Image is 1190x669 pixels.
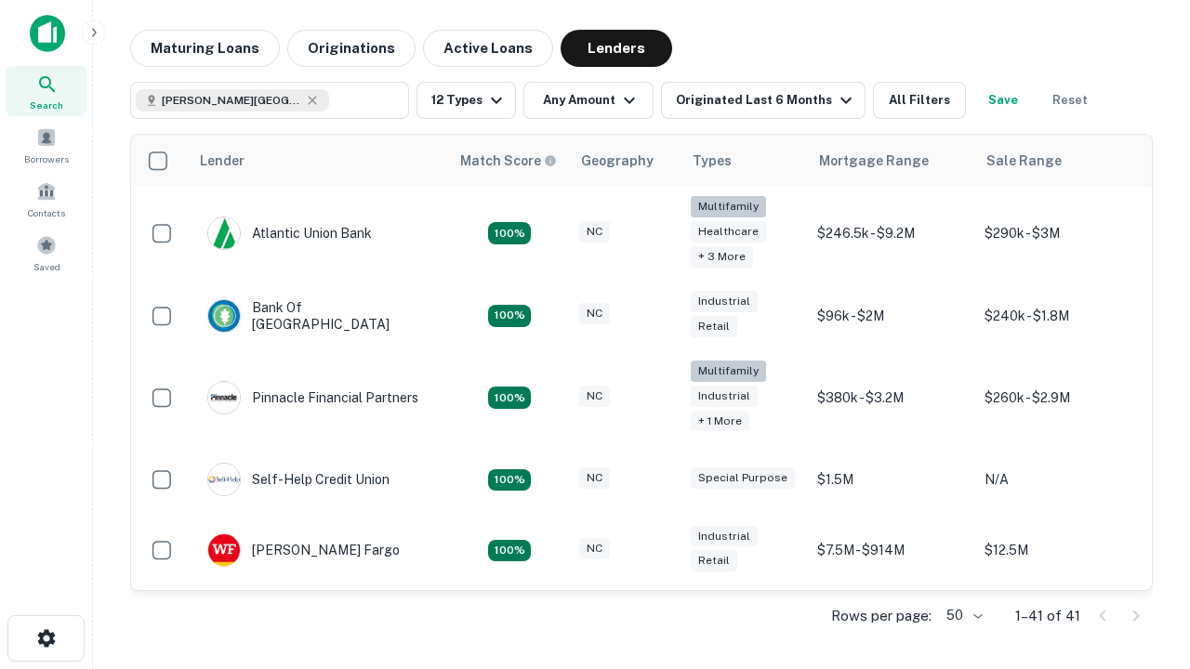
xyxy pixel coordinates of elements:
img: picture [208,217,240,249]
span: Saved [33,259,60,274]
div: Originated Last 6 Months [676,89,857,111]
div: Industrial [691,291,758,312]
div: NC [579,538,610,559]
div: Retail [691,316,737,337]
th: Capitalize uses an advanced AI algorithm to match your search with the best lender. The match sco... [449,135,570,187]
div: Matching Properties: 11, hasApolloMatch: undefined [488,469,531,492]
td: $7.5M - $914M [808,515,975,585]
button: Maturing Loans [130,30,280,67]
div: Multifamily [691,196,766,217]
a: Saved [6,228,87,278]
img: picture [208,382,240,413]
p: 1–41 of 41 [1015,605,1080,627]
button: 12 Types [416,82,516,119]
div: Industrial [691,386,758,407]
button: Active Loans [423,30,553,67]
td: $12.5M [975,515,1143,585]
div: Geography [581,150,654,172]
h6: Match Score [460,151,553,171]
div: + 3 more [691,246,753,268]
div: Matching Properties: 24, hasApolloMatch: undefined [488,387,531,409]
span: Borrowers [24,151,69,166]
div: + 1 more [691,411,749,432]
div: Types [693,150,732,172]
div: [PERSON_NAME] Fargo [207,533,400,567]
th: Types [681,135,808,187]
div: Industrial [691,526,758,547]
div: Multifamily [691,361,766,382]
button: All Filters [873,82,966,119]
td: $246.5k - $9.2M [808,187,975,281]
button: Originated Last 6 Months [661,82,866,119]
td: $240k - $1.8M [975,281,1143,351]
div: Lender [200,150,245,172]
a: Search [6,66,87,116]
p: Rows per page: [831,605,932,627]
div: Bank Of [GEOGRAPHIC_DATA] [207,299,430,333]
img: picture [208,300,240,332]
button: Originations [287,30,416,67]
img: picture [208,534,240,566]
div: Healthcare [691,221,766,243]
td: $1.5M [808,444,975,515]
td: $96k - $2M [808,281,975,351]
div: Mortgage Range [819,150,929,172]
div: NC [579,386,610,407]
span: [PERSON_NAME][GEOGRAPHIC_DATA], [GEOGRAPHIC_DATA] [162,92,301,109]
div: Atlantic Union Bank [207,216,372,250]
div: Pinnacle Financial Partners [207,381,418,414]
div: NC [579,221,610,243]
a: Borrowers [6,120,87,170]
span: Search [30,98,63,112]
div: Matching Properties: 15, hasApolloMatch: undefined [488,540,531,562]
div: Matching Properties: 14, hasApolloMatch: undefined [488,222,531,244]
th: Mortgage Range [808,135,975,187]
img: capitalize-icon.png [30,15,65,52]
div: Special Purpose [691,467,795,489]
img: picture [208,464,240,495]
span: Contacts [28,205,65,220]
a: Contacts [6,174,87,224]
button: Any Amount [523,82,654,119]
div: Retail [691,550,737,571]
div: NC [579,303,610,324]
div: Capitalize uses an advanced AI algorithm to match your search with the best lender. The match sco... [460,151,557,171]
th: Lender [189,135,449,187]
button: Reset [1040,82,1100,119]
td: N/A [975,444,1143,515]
td: $260k - $2.9M [975,351,1143,445]
div: Matching Properties: 15, hasApolloMatch: undefined [488,305,531,327]
button: Lenders [561,30,672,67]
th: Sale Range [975,135,1143,187]
div: NC [579,467,610,489]
th: Geography [570,135,681,187]
div: Sale Range [986,150,1062,172]
div: 50 [939,602,985,629]
button: Save your search to get updates of matches that match your search criteria. [973,82,1033,119]
td: $290k - $3M [975,187,1143,281]
div: Self-help Credit Union [207,463,390,496]
td: $380k - $3.2M [808,351,975,445]
iframe: Chat Widget [1097,461,1190,550]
